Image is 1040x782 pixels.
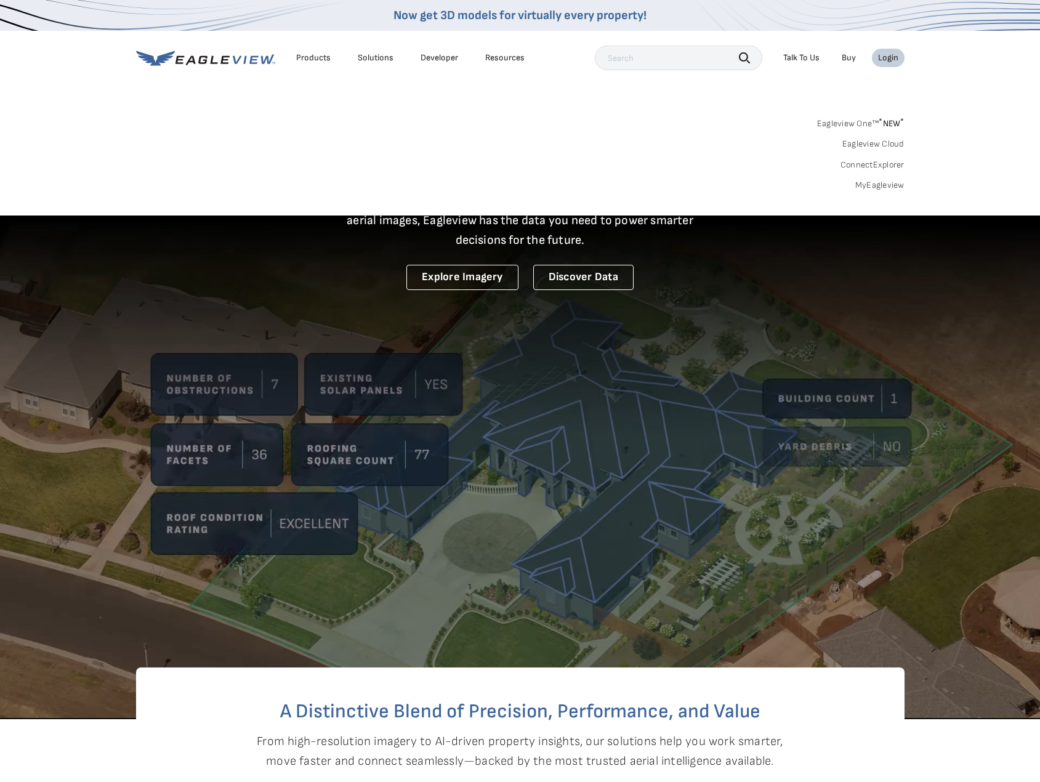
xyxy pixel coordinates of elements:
p: From high-resolution imagery to AI-driven property insights, our solutions help you work smarter,... [257,732,784,771]
a: MyEagleview [855,180,905,191]
h2: A Distinctive Blend of Precision, Performance, and Value [185,702,855,722]
p: A new era starts here. Built on more than 3.5 billion high-resolution aerial images, Eagleview ha... [332,191,709,250]
a: Eagleview One™*NEW* [817,115,905,129]
div: Login [878,52,898,63]
a: Explore Imagery [406,265,518,290]
a: ConnectExplorer [840,159,905,171]
div: Solutions [358,52,393,63]
a: Now get 3D models for virtually every property! [393,8,647,23]
div: Talk To Us [783,52,820,63]
a: Developer [421,52,458,63]
div: Resources [485,52,525,63]
input: Search [595,46,762,70]
div: Products [296,52,331,63]
a: Discover Data [533,265,634,290]
a: Buy [842,52,856,63]
span: NEW [879,118,904,129]
a: Eagleview Cloud [842,139,905,150]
